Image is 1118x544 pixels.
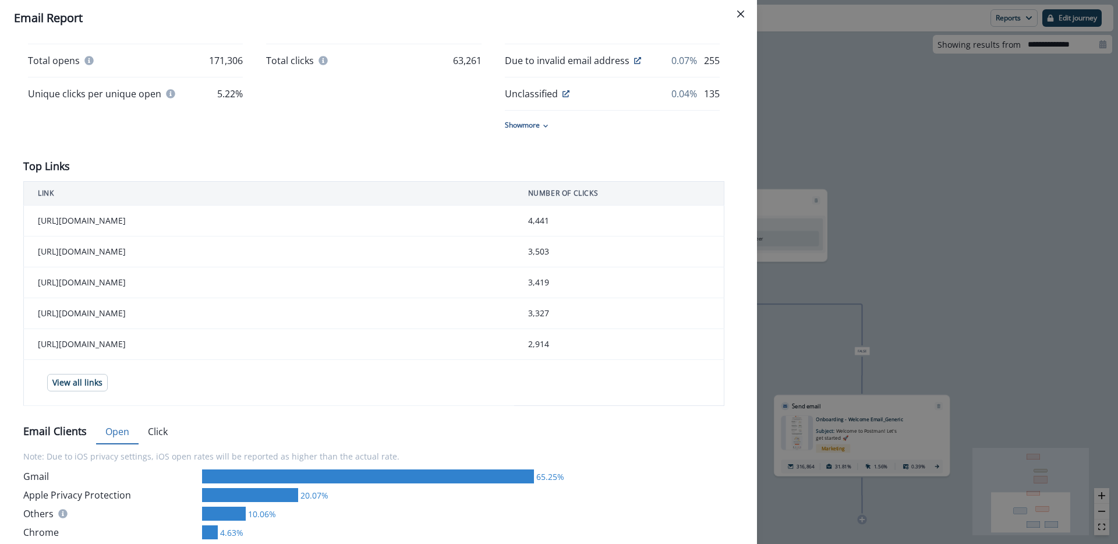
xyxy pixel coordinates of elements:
[246,508,276,520] div: 10.06%
[23,488,197,502] div: Apple Privacy Protection
[23,525,197,539] div: Chrome
[24,267,514,298] td: [URL][DOMAIN_NAME]
[24,298,514,329] td: [URL][DOMAIN_NAME]
[514,236,724,267] td: 3,503
[217,87,243,101] p: 5.22%
[731,5,750,23] button: Close
[24,236,514,267] td: [URL][DOMAIN_NAME]
[505,87,558,101] p: Unclassified
[96,420,139,444] button: Open
[24,329,514,360] td: [URL][DOMAIN_NAME]
[298,489,328,501] div: 20.07%
[47,374,108,391] button: View all links
[23,507,197,521] div: Others
[453,54,482,68] p: 63,261
[505,120,540,130] p: Show more
[671,87,697,101] p: 0.04%
[514,206,724,236] td: 4,441
[28,54,80,68] p: Total opens
[23,469,197,483] div: Gmail
[139,420,177,444] button: Click
[209,54,243,68] p: 171,306
[218,527,243,539] div: 4.63%
[514,267,724,298] td: 3,419
[505,54,629,68] p: Due to invalid email address
[671,54,697,68] p: 0.07%
[23,443,724,469] p: Note: Due to iOS privacy settings, iOS open rates will be reported as higher than the actual rate.
[24,206,514,236] td: [URL][DOMAIN_NAME]
[28,87,161,101] p: Unique clicks per unique open
[514,329,724,360] td: 2,914
[704,87,720,101] p: 135
[534,471,564,483] div: 65.25%
[14,9,743,27] div: Email Report
[266,54,314,68] p: Total clicks
[704,54,720,68] p: 255
[514,182,724,206] th: NUMBER OF CLICKS
[23,158,70,174] p: Top Links
[24,182,514,206] th: LINK
[52,378,102,388] p: View all links
[23,423,87,439] p: Email Clients
[514,298,724,329] td: 3,327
